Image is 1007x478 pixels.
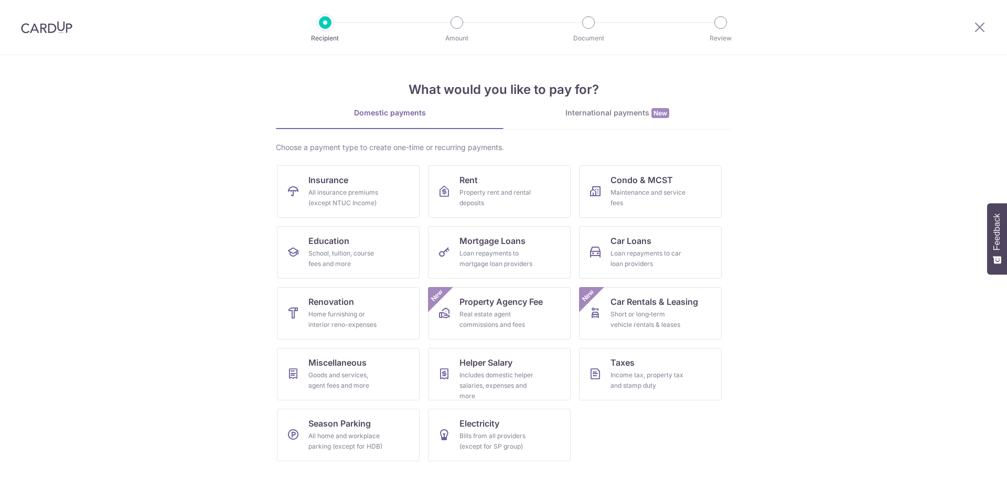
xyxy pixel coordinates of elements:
p: Recipient [286,33,364,44]
span: Mortgage Loans [459,235,526,247]
div: Real estate agent commissions and fees [459,309,535,330]
span: Miscellaneous [308,356,367,369]
div: International payments [504,108,731,119]
span: Helper Salary [459,356,512,369]
span: Education [308,235,349,247]
div: Loan repayments to car loan providers [610,248,686,269]
span: Feedback [992,214,1002,250]
a: Season ParkingAll home and workplace parking (except for HDB) [277,409,420,461]
a: Condo & MCSTMaintenance and service fees [579,165,722,218]
span: Electricity [459,417,499,430]
span: New [580,287,597,304]
span: Insurance [308,174,348,186]
div: Goods and services, agent fees and more [308,370,384,391]
button: Feedback - Show survey [987,203,1007,274]
div: Bills from all providers (except for SP group) [459,431,535,452]
div: All home and workplace parking (except for HDB) [308,431,384,452]
a: ElectricityBills from all providers (except for SP group) [428,409,571,461]
span: Car Rentals & Leasing [610,295,698,308]
div: Home furnishing or interior reno-expenses [308,309,384,330]
div: Choose a payment type to create one-time or recurring payments. [276,142,731,153]
a: RenovationHome furnishing or interior reno-expenses [277,287,420,339]
a: Mortgage LoansLoan repayments to mortgage loan providers [428,226,571,279]
a: Car LoansLoan repayments to car loan providers [579,226,722,279]
a: RentProperty rent and rental deposits [428,165,571,218]
div: Short or long‑term vehicle rentals & leases [610,309,686,330]
span: Car Loans [610,235,651,247]
img: CardUp [21,21,72,34]
a: Helper SalaryIncludes domestic helper salaries, expenses and more [428,348,571,400]
span: Rent [459,174,478,186]
div: Property rent and rental deposits [459,187,535,208]
div: Includes domestic helper salaries, expenses and more [459,370,535,401]
div: Domestic payments [276,108,504,118]
p: Document [550,33,627,44]
div: Income tax, property tax and stamp duty [610,370,686,391]
h4: What would you like to pay for? [276,80,731,99]
div: School, tuition, course fees and more [308,248,384,269]
a: Property Agency FeeReal estate agent commissions and feesNew [428,287,571,339]
span: Property Agency Fee [459,295,543,308]
a: EducationSchool, tuition, course fees and more [277,226,420,279]
p: Amount [418,33,496,44]
iframe: Opens a widget where you can find more information [940,447,997,473]
div: All insurance premiums (except NTUC Income) [308,187,384,208]
span: Season Parking [308,417,371,430]
div: Maintenance and service fees [610,187,686,208]
span: New [651,108,669,118]
p: Review [682,33,759,44]
a: Car Rentals & LeasingShort or long‑term vehicle rentals & leasesNew [579,287,722,339]
a: MiscellaneousGoods and services, agent fees and more [277,348,420,400]
span: Renovation [308,295,354,308]
div: Loan repayments to mortgage loan providers [459,248,535,269]
a: InsuranceAll insurance premiums (except NTUC Income) [277,165,420,218]
a: TaxesIncome tax, property tax and stamp duty [579,348,722,400]
span: New [428,287,446,304]
span: Taxes [610,356,635,369]
span: Condo & MCST [610,174,673,186]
